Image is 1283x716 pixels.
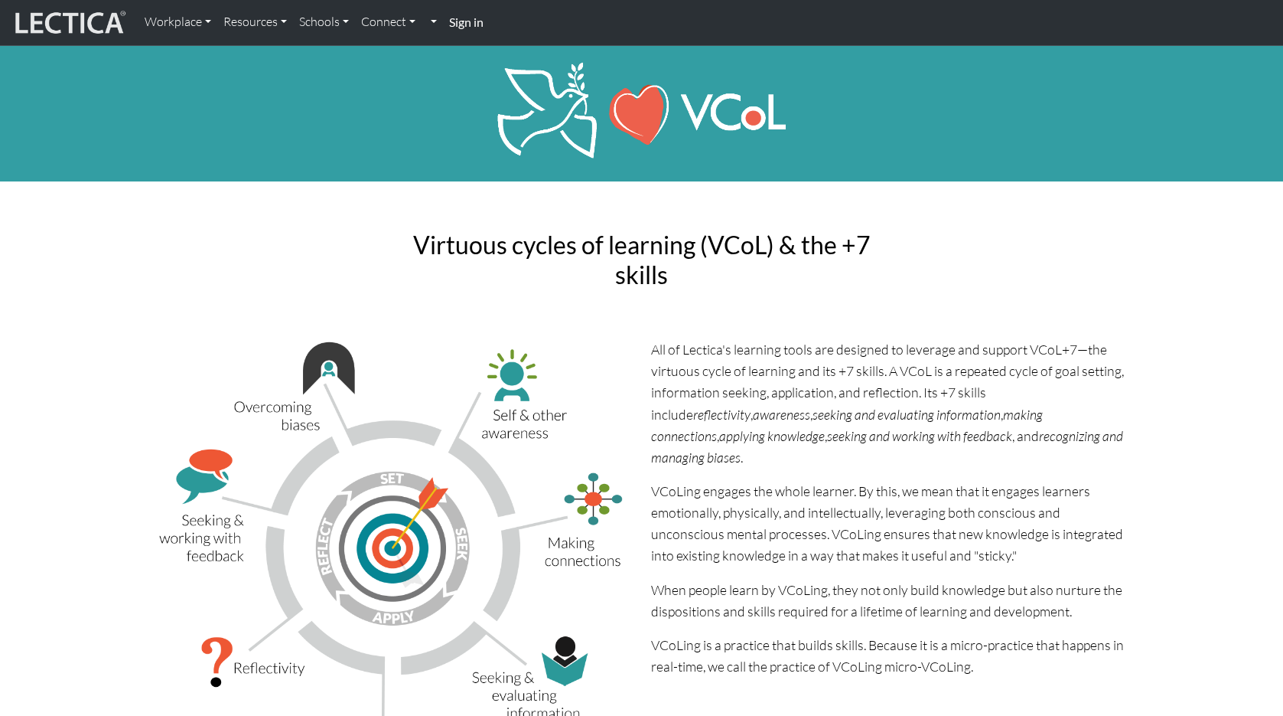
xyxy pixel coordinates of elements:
[719,427,825,444] i: applying knowledge
[651,406,1043,444] i: making connections
[693,406,751,423] i: reflectivity
[403,230,881,289] h2: Virtuous cycles of learning (VCoL) & the +7 skills
[217,6,293,38] a: Resources
[138,6,217,38] a: Workplace
[11,8,126,38] img: lecticalive
[355,6,422,38] a: Connect
[651,427,1123,466] i: recognizing and managing biases
[651,338,1128,468] p: All of Lectica's learning tools are designed to leverage and support VCoL+7—the virtuous cycle of...
[651,480,1128,567] p: VCoLing engages the whole learner. By this, we mean that it engages learners emotionally, physica...
[651,579,1128,622] p: When people learn by VCoLing, they not only build knowledge but also nurture the dispositions and...
[651,634,1128,677] p: VCoLing is a practice that builds skills. Because it is a micro-practice that happens in real-tim...
[753,406,810,423] i: awareness
[812,406,1001,423] i: seeking and evaluating information
[449,15,484,29] strong: Sign in
[443,6,490,39] a: Sign in
[293,6,355,38] a: Schools
[827,427,1012,444] i: seeking and working with feedback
